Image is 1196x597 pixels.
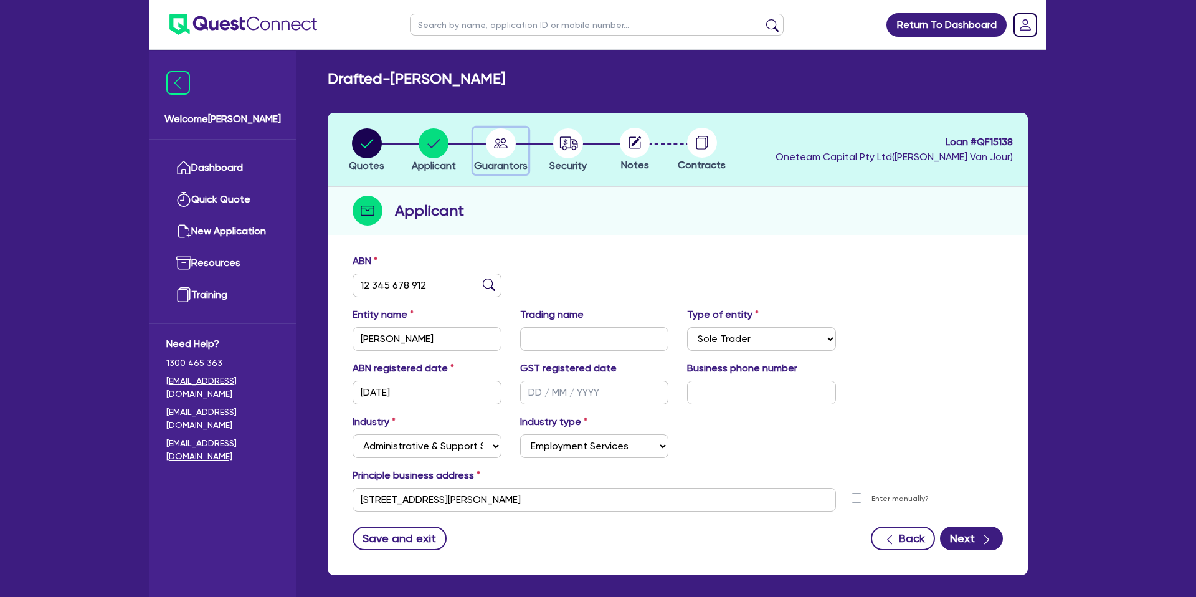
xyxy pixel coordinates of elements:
[678,159,726,171] span: Contracts
[474,160,528,171] span: Guarantors
[520,361,617,376] label: GST registered date
[353,527,447,550] button: Save and exit
[166,406,279,432] a: [EMAIL_ADDRESS][DOMAIN_NAME]
[176,287,191,302] img: training
[176,256,191,270] img: resources
[410,14,784,36] input: Search by name, application ID or mobile number...
[166,71,190,95] img: icon-menu-close
[621,159,649,171] span: Notes
[687,361,797,376] label: Business phone number
[166,152,279,184] a: Dashboard
[687,307,759,322] label: Type of entity
[520,307,584,322] label: Trading name
[483,279,495,291] img: abn-lookup icon
[166,437,279,463] a: [EMAIL_ADDRESS][DOMAIN_NAME]
[776,135,1013,150] span: Loan # QF15138
[166,216,279,247] a: New Application
[871,527,935,550] button: Back
[166,247,279,279] a: Resources
[353,414,396,429] label: Industry
[353,254,377,269] label: ABN
[353,381,501,404] input: DD / MM / YYYY
[1009,9,1042,41] a: Dropdown toggle
[166,279,279,311] a: Training
[328,70,505,88] h2: Drafted - [PERSON_NAME]
[176,192,191,207] img: quick-quote
[166,337,279,351] span: Need Help?
[549,160,587,171] span: Security
[166,356,279,370] span: 1300 465 363
[776,151,1013,163] span: Oneteam Capital Pty Ltd ( [PERSON_NAME] Van Jour )
[166,375,279,401] a: [EMAIL_ADDRESS][DOMAIN_NAME]
[348,128,385,174] button: Quotes
[395,199,464,222] h2: Applicant
[520,381,669,404] input: DD / MM / YYYY
[871,493,929,505] label: Enter manually?
[169,14,317,35] img: quest-connect-logo-blue
[549,128,587,174] button: Security
[353,361,454,376] label: ABN registered date
[412,160,456,171] span: Applicant
[349,160,384,171] span: Quotes
[353,468,480,483] label: Principle business address
[411,128,457,174] button: Applicant
[473,128,528,174] button: Guarantors
[176,224,191,239] img: new-application
[886,13,1007,37] a: Return To Dashboard
[940,527,1003,550] button: Next
[353,196,382,226] img: step-icon
[166,184,279,216] a: Quick Quote
[520,414,587,429] label: Industry type
[353,307,414,322] label: Entity name
[164,112,281,127] span: Welcome [PERSON_NAME]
